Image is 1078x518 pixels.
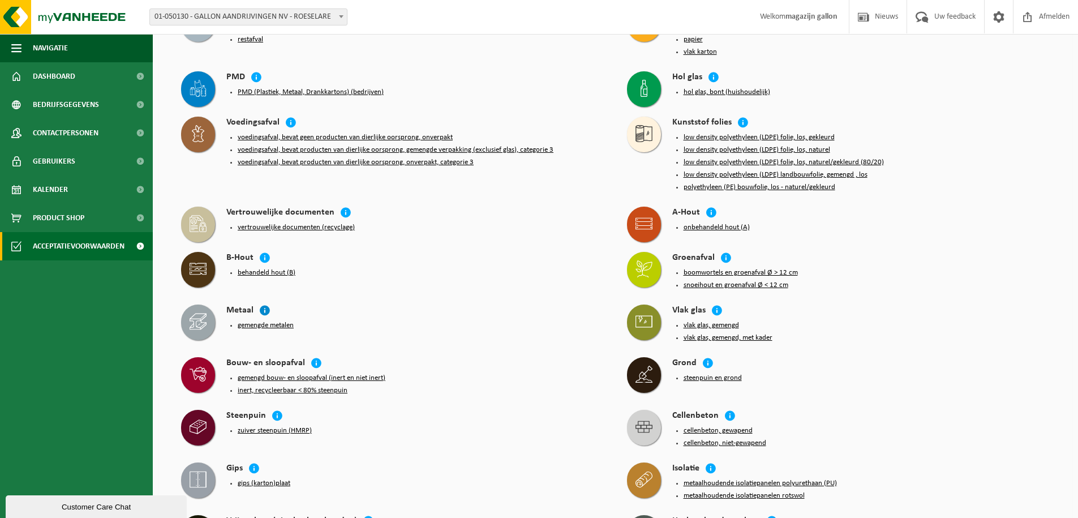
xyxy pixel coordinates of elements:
[684,321,739,330] button: vlak glas, gemengd
[6,493,189,518] iframe: chat widget
[238,223,355,232] button: vertrouwelijke documenten (recyclage)
[238,35,263,44] button: restafval
[684,426,753,435] button: cellenbeton, gewapend
[672,117,732,130] h4: Kunststof folies
[238,133,453,142] button: voedingsafval, bevat geen producten van dierlijke oorsprong, onverpakt
[238,386,347,395] button: inert, recycleerbaar < 80% steenpuin
[33,34,68,62] span: Navigatie
[785,12,838,21] strong: magazijn gallon
[226,117,280,130] h4: Voedingsafval
[238,479,290,488] button: gips (karton)plaat
[684,439,766,448] button: cellenbeton, niet-gewapend
[684,88,770,97] button: hol glas, bont (huishoudelijk)
[238,158,474,167] button: voedingsafval, bevat producten van dierlijke oorsprong, onverpakt, categorie 3
[226,357,305,370] h4: Bouw- en sloopafval
[33,91,99,119] span: Bedrijfsgegevens
[150,9,347,25] span: 01-050130 - GALLON AANDRIJVINGEN NV - ROESELARE
[226,410,266,423] h4: Steenpuin
[238,374,385,383] button: gemengd bouw- en sloopafval (inert en niet inert)
[672,305,706,318] h4: Vlak glas
[33,204,84,232] span: Product Shop
[238,145,553,155] button: voedingsafval, bevat producten van dierlijke oorsprong, gemengde verpakking (exclusief glas), cat...
[684,491,805,500] button: metaalhoudende isolatiepanelen rotswol
[33,175,68,204] span: Kalender
[684,374,742,383] button: steenpuin en grond
[226,305,254,318] h4: Metaal
[684,223,750,232] button: onbehandeld hout (A)
[226,463,243,476] h4: Gips
[684,333,772,343] button: vlak glas, gemengd, met kader
[684,183,835,192] button: polyethyleen (PE) bouwfolie, los - naturel/gekleurd
[672,71,702,84] h4: Hol glas
[226,71,245,84] h4: PMD
[226,207,334,220] h4: Vertrouwelijke documenten
[684,133,835,142] button: low density polyethyleen (LDPE) folie, los, gekleurd
[672,357,697,370] h4: Grond
[238,268,295,277] button: behandeld hout (B)
[238,426,312,435] button: zuiver steenpuin (HMRP)
[684,158,884,167] button: low density polyethyleen (LDPE) folie, los, naturel/gekleurd (80/20)
[684,145,830,155] button: low density polyethyleen (LDPE) folie, los, naturel
[226,252,254,265] h4: B-Hout
[684,281,788,290] button: snoeihout en groenafval Ø < 12 cm
[672,410,719,423] h4: Cellenbeton
[684,48,717,57] button: vlak karton
[672,252,715,265] h4: Groenafval
[238,88,384,97] button: PMD (Plastiek, Metaal, Drankkartons) (bedrijven)
[33,232,124,260] span: Acceptatievoorwaarden
[672,207,700,220] h4: A-Hout
[672,463,699,476] h4: Isolatie
[684,268,798,277] button: boomwortels en groenafval Ø > 12 cm
[238,321,294,330] button: gemengde metalen
[33,119,98,147] span: Contactpersonen
[149,8,347,25] span: 01-050130 - GALLON AANDRIJVINGEN NV - ROESELARE
[684,170,867,179] button: low density polyethyleen (LDPE) landbouwfolie, gemengd , los
[684,479,837,488] button: metaalhoudende isolatiepanelen polyurethaan (PU)
[684,35,703,44] button: papier
[33,62,75,91] span: Dashboard
[33,147,75,175] span: Gebruikers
